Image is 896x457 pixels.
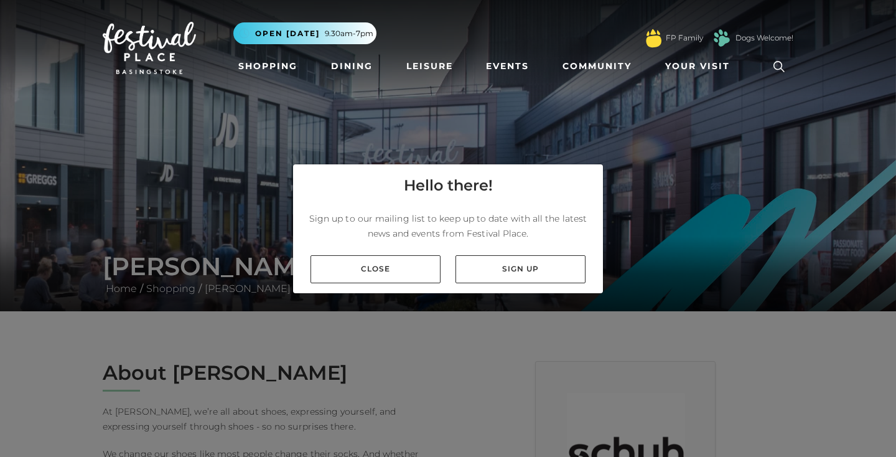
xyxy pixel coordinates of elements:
a: Shopping [233,55,302,78]
a: Close [310,255,441,283]
span: Open [DATE] [255,28,320,39]
a: Events [481,55,534,78]
a: Your Visit [660,55,741,78]
a: Sign up [455,255,586,283]
a: Dogs Welcome! [735,32,793,44]
a: FP Family [666,32,703,44]
h4: Hello there! [404,174,493,197]
span: 9.30am-7pm [325,28,373,39]
p: Sign up to our mailing list to keep up to date with all the latest news and events from Festival ... [303,211,593,241]
img: Festival Place Logo [103,22,196,74]
button: Open [DATE] 9.30am-7pm [233,22,376,44]
a: Community [558,55,637,78]
a: Leisure [401,55,458,78]
span: Your Visit [665,60,730,73]
a: Dining [326,55,378,78]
